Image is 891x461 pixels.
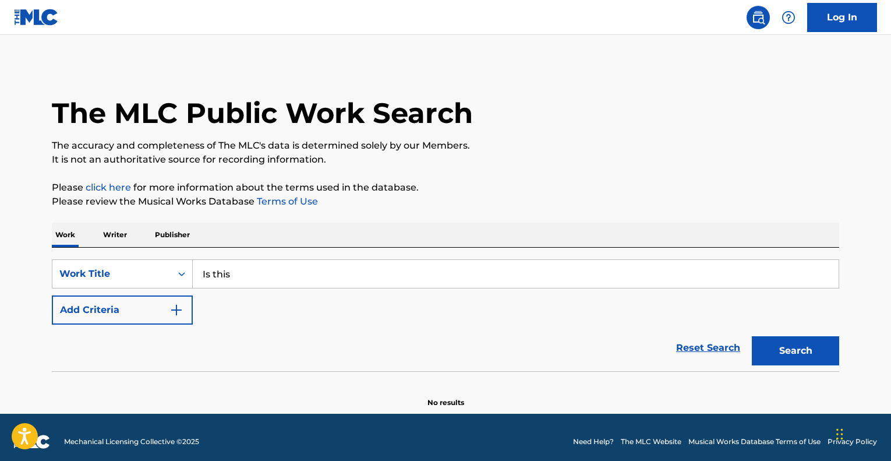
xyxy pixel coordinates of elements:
p: It is not an authoritative source for recording information. [52,153,839,167]
a: Reset Search [670,335,746,361]
a: Musical Works Database Terms of Use [688,437,821,447]
img: help [782,10,795,24]
button: Add Criteria [52,295,193,325]
iframe: Chat Widget [833,405,891,461]
div: Help [777,6,800,29]
p: Please review the Musical Works Database [52,195,839,209]
span: Mechanical Licensing Collective © 2025 [64,437,199,447]
p: No results [427,383,464,408]
h1: The MLC Public Work Search [52,96,473,131]
img: search [751,10,765,24]
a: The MLC Website [621,437,681,447]
a: click here [86,182,131,193]
div: Work Title [59,267,164,281]
a: Terms of Use [254,196,318,207]
p: The accuracy and completeness of The MLC's data is determined solely by our Members. [52,139,839,153]
img: MLC Logo [14,9,59,26]
p: Writer [100,223,130,247]
img: 9d2ae6d4665cec9f34b9.svg [169,303,183,317]
a: Log In [807,3,877,32]
p: Publisher [151,223,193,247]
a: Need Help? [573,437,614,447]
a: Public Search [747,6,770,29]
p: Please for more information about the terms used in the database. [52,181,839,195]
form: Search Form [52,259,839,371]
button: Search [752,336,839,365]
div: Drag [836,417,843,452]
p: Work [52,223,79,247]
a: Privacy Policy [828,437,877,447]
